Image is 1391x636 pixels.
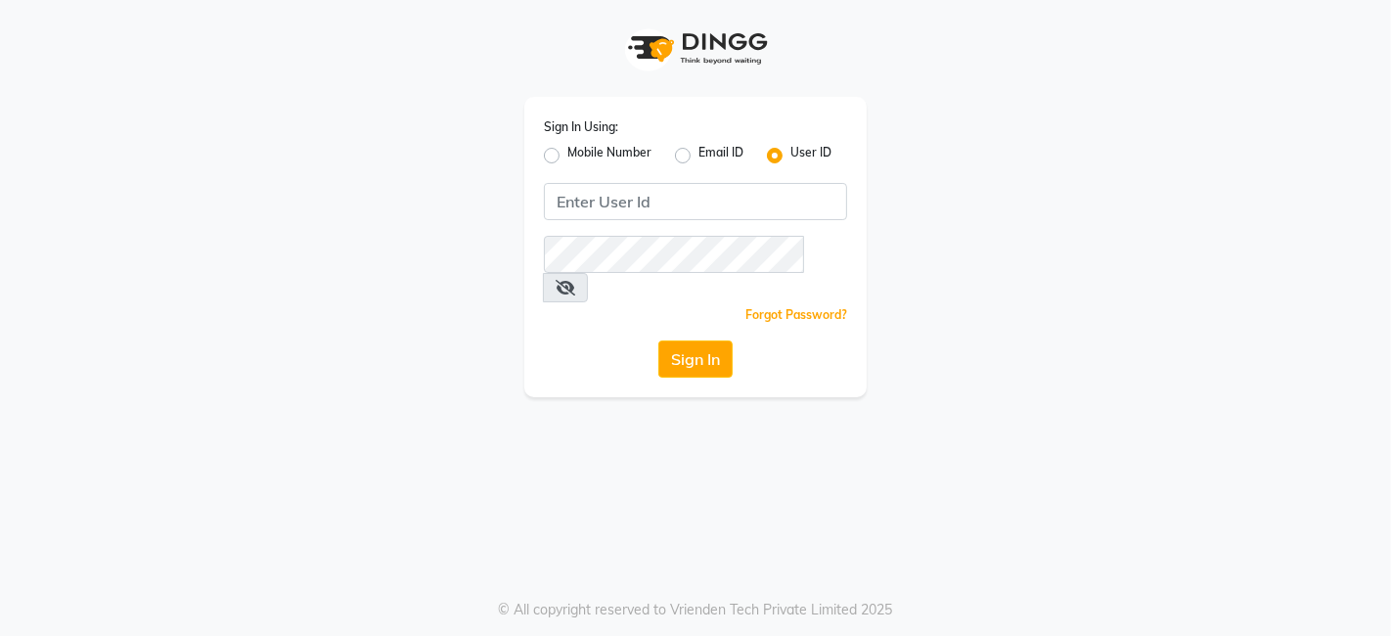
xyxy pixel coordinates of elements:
[698,144,743,167] label: Email ID
[617,20,774,77] img: logo1.svg
[544,236,804,273] input: Username
[745,307,847,322] a: Forgot Password?
[544,183,847,220] input: Username
[790,144,831,167] label: User ID
[544,118,618,136] label: Sign In Using:
[658,341,733,378] button: Sign In
[567,144,651,167] label: Mobile Number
